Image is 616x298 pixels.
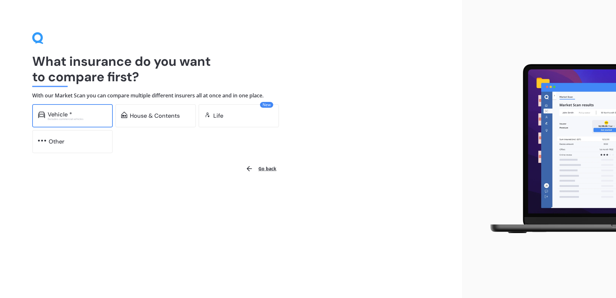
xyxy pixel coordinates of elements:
[260,102,273,108] span: New
[38,137,46,144] img: other.81dba5aafe580aa69f38.svg
[213,113,223,119] div: Life
[204,112,211,118] img: life.f720d6a2d7cdcd3ad642.svg
[481,60,616,238] img: laptop.webp
[32,92,430,99] h4: With our Market Scan you can compare multiple different insurers all at once and in one place.
[48,118,107,120] div: Excludes commercial vehicles
[49,138,64,145] div: Other
[38,112,45,118] img: car.f15378c7a67c060ca3f3.svg
[32,54,430,84] h1: What insurance do you want to compare first?
[121,112,127,118] img: home-and-contents.b802091223b8502ef2dd.svg
[130,113,180,119] div: House & Contents
[48,111,72,118] div: Vehicle *
[242,161,280,176] button: Go back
